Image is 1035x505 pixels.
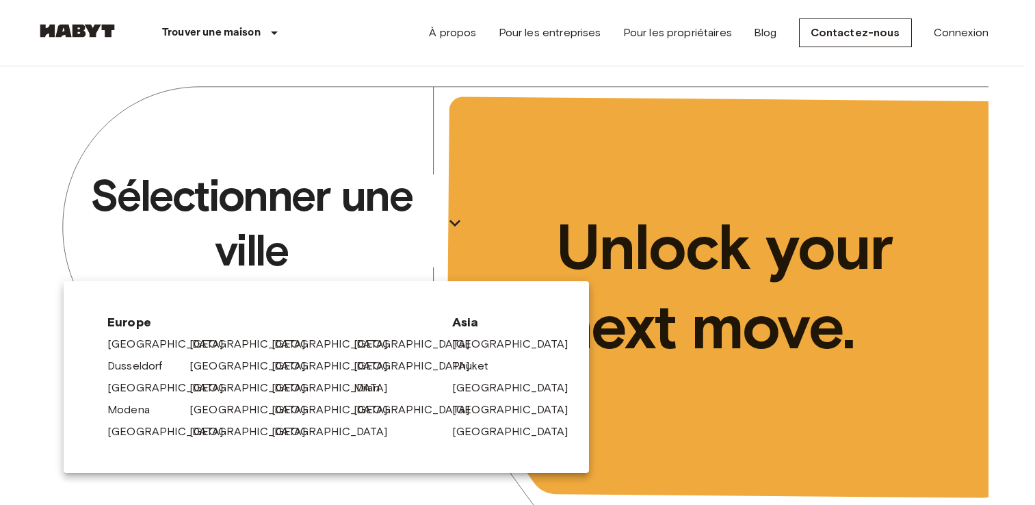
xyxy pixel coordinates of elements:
[452,424,582,440] a: [GEOGRAPHIC_DATA]
[189,424,319,440] a: [GEOGRAPHIC_DATA]
[107,358,176,374] a: Dusseldorf
[272,402,402,418] a: [GEOGRAPHIC_DATA]
[452,336,582,352] a: [GEOGRAPHIC_DATA]
[272,424,402,440] a: [GEOGRAPHIC_DATA]
[272,380,402,396] a: [GEOGRAPHIC_DATA]
[107,424,237,440] a: [GEOGRAPHIC_DATA]
[452,402,582,418] a: [GEOGRAPHIC_DATA]
[107,314,430,331] span: Europe
[354,336,484,352] a: [GEOGRAPHIC_DATA]
[452,380,582,396] a: [GEOGRAPHIC_DATA]
[107,402,163,418] a: Modena
[354,402,484,418] a: [GEOGRAPHIC_DATA]
[272,336,402,352] a: [GEOGRAPHIC_DATA]
[189,336,319,352] a: [GEOGRAPHIC_DATA]
[189,358,319,374] a: [GEOGRAPHIC_DATA]
[107,336,237,352] a: [GEOGRAPHIC_DATA]
[354,358,484,374] a: [GEOGRAPHIC_DATA]
[107,380,237,396] a: [GEOGRAPHIC_DATA]
[272,358,402,374] a: [GEOGRAPHIC_DATA]
[452,314,545,331] span: Asia
[354,380,393,396] a: Milan
[189,380,319,396] a: [GEOGRAPHIC_DATA]
[189,402,319,418] a: [GEOGRAPHIC_DATA]
[452,358,502,374] a: Phuket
